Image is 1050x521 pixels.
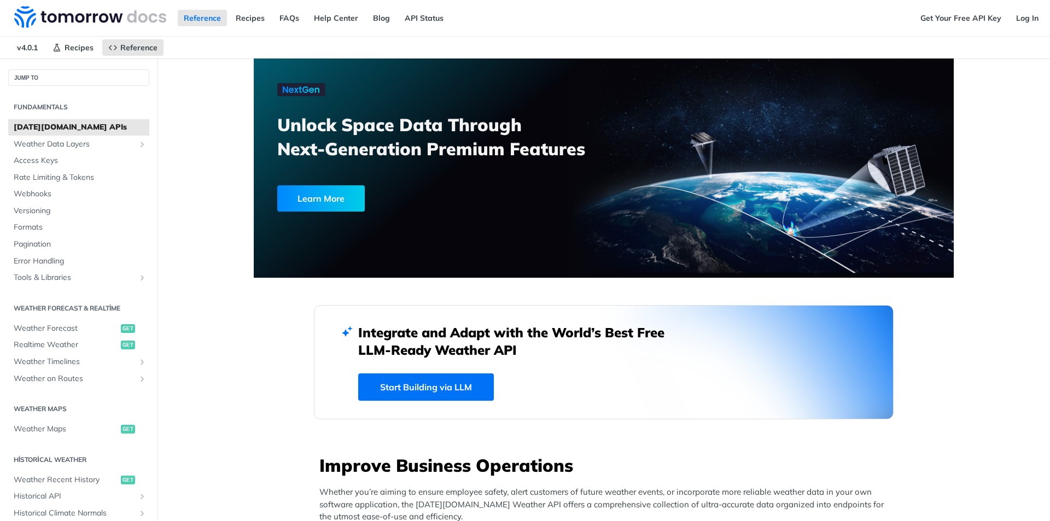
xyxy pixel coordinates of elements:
button: JUMP TO [8,69,149,86]
div: Learn More [277,185,365,212]
span: get [121,324,135,333]
img: Tomorrow.io Weather API Docs [14,6,166,28]
a: Pagination [8,236,149,253]
span: Error Handling [14,256,147,267]
span: Versioning [14,206,147,216]
span: get [121,425,135,434]
a: Weather on RoutesShow subpages for Weather on Routes [8,371,149,387]
span: Tools & Libraries [14,272,135,283]
span: Recipes [65,43,94,52]
span: Weather Data Layers [14,139,135,150]
span: Weather Recent History [14,475,118,485]
img: NextGen [277,83,325,96]
h3: Improve Business Operations [319,453,894,477]
h3: Unlock Space Data Through Next-Generation Premium Features [277,113,616,161]
button: Show subpages for Historical API [138,492,147,501]
a: Weather Forecastget [8,320,149,337]
span: Webhooks [14,189,147,200]
h2: Weather Maps [8,404,149,414]
span: Access Keys [14,155,147,166]
a: Webhooks [8,186,149,202]
span: Rate Limiting & Tokens [14,172,147,183]
a: Recipes [230,10,271,26]
a: Error Handling [8,253,149,270]
span: get [121,476,135,484]
span: Weather on Routes [14,373,135,384]
a: Access Keys [8,153,149,169]
a: Weather TimelinesShow subpages for Weather Timelines [8,354,149,370]
h2: Weather Forecast & realtime [8,303,149,313]
span: Weather Forecast [14,323,118,334]
a: Realtime Weatherget [8,337,149,353]
span: Historical Climate Normals [14,508,135,519]
button: Show subpages for Weather on Routes [138,374,147,383]
span: Formats [14,222,147,233]
span: Weather Timelines [14,356,135,367]
span: get [121,341,135,349]
a: Versioning [8,203,149,219]
span: Historical API [14,491,135,502]
h2: Historical Weather [8,455,149,465]
a: Recipes [46,39,100,56]
span: [DATE][DOMAIN_NAME] APIs [14,122,147,133]
span: Reference [120,43,157,52]
a: Weather Recent Historyget [8,472,149,488]
a: Reference [102,39,164,56]
a: Blog [367,10,396,26]
h2: Integrate and Adapt with the World’s Best Free LLM-Ready Weather API [358,324,681,359]
span: v4.0.1 [11,39,44,56]
a: API Status [399,10,450,26]
a: FAQs [273,10,305,26]
a: Log In [1010,10,1045,26]
h2: Fundamentals [8,102,149,112]
button: Show subpages for Tools & Libraries [138,273,147,282]
a: Tools & LibrariesShow subpages for Tools & Libraries [8,270,149,286]
a: [DATE][DOMAIN_NAME] APIs [8,119,149,136]
a: Rate Limiting & Tokens [8,169,149,186]
a: Reference [178,10,227,26]
button: Show subpages for Weather Data Layers [138,140,147,149]
a: Help Center [308,10,364,26]
a: Formats [8,219,149,236]
button: Show subpages for Historical Climate Normals [138,509,147,518]
a: Weather Data LayersShow subpages for Weather Data Layers [8,136,149,153]
span: Realtime Weather [14,339,118,350]
span: Pagination [14,239,147,250]
a: Start Building via LLM [358,373,494,401]
a: Weather Mapsget [8,421,149,437]
span: Weather Maps [14,424,118,435]
a: Learn More [277,185,548,212]
a: Historical APIShow subpages for Historical API [8,488,149,505]
button: Show subpages for Weather Timelines [138,358,147,366]
a: Get Your Free API Key [914,10,1007,26]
